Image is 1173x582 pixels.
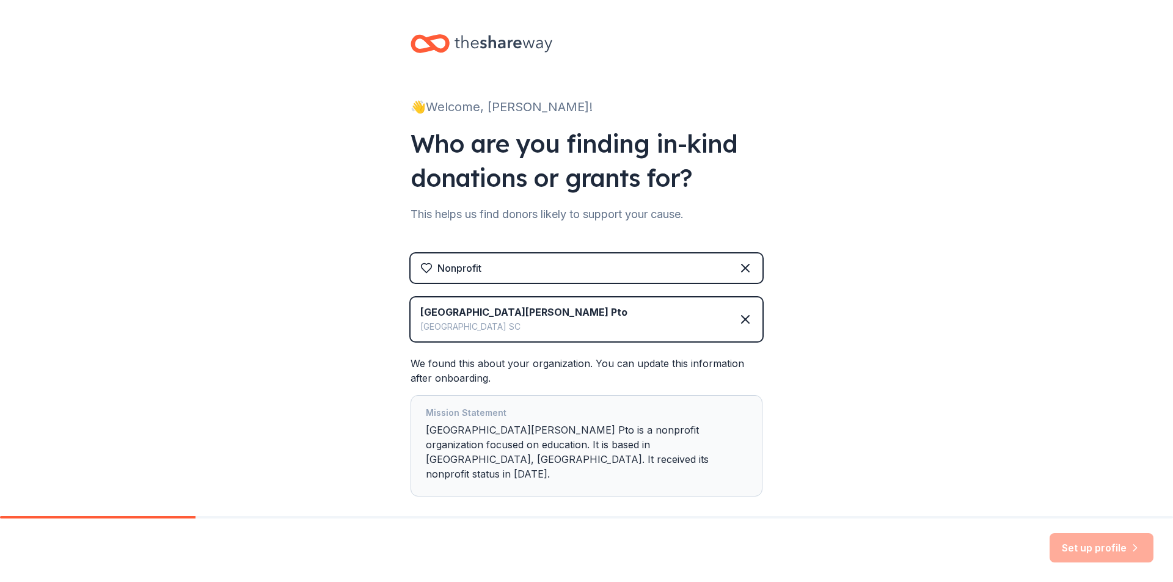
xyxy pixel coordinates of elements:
[426,406,747,423] div: Mission Statement
[420,305,627,319] div: [GEOGRAPHIC_DATA][PERSON_NAME] Pto
[426,406,747,486] div: [GEOGRAPHIC_DATA][PERSON_NAME] Pto is a nonprofit organization focused on education. It is based ...
[420,319,627,334] div: [GEOGRAPHIC_DATA] SC
[411,205,762,224] div: This helps us find donors likely to support your cause.
[411,356,762,497] div: We found this about your organization. You can update this information after onboarding.
[411,97,762,117] div: 👋 Welcome, [PERSON_NAME]!
[411,126,762,195] div: Who are you finding in-kind donations or grants for?
[437,261,481,275] div: Nonprofit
